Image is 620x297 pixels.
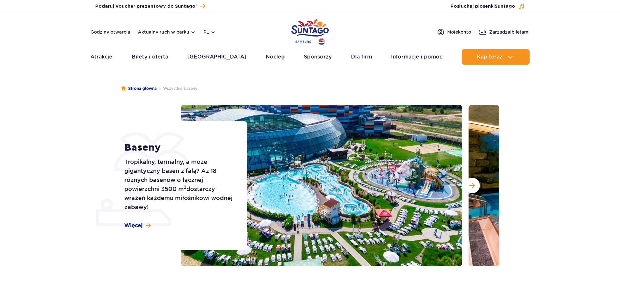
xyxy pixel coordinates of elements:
a: Informacje i pomoc [391,49,442,65]
a: Nocleg [266,49,285,65]
button: Kup teraz [462,49,530,65]
span: Zarządzaj biletami [489,29,530,35]
li: Wszystkie baseny [157,85,197,92]
a: Strona główna [121,85,157,92]
a: Podaruj Voucher prezentowy do Suntago! [95,2,205,11]
p: Tropikalny, termalny, a może gigantyczny basen z falą? Aż 18 różnych basenów o łącznej powierzchn... [124,157,232,212]
a: Godziny otwarcia [90,29,130,35]
a: Więcej [124,222,151,229]
a: Bilety i oferta [132,49,168,65]
a: Sponsorzy [304,49,332,65]
a: Dla firm [351,49,372,65]
a: Atrakcje [90,49,112,65]
button: Aktualny ruch w parku [138,29,196,35]
span: Posłuchaj piosenki [450,3,515,10]
button: Następny slajd [464,178,480,193]
sup: 2 [184,185,186,190]
img: Zewnętrzna część Suntago z basenami i zjeżdżalniami, otoczona leżakami i zielenią [181,105,462,266]
a: Park of Poland [291,16,329,46]
span: Kup teraz [477,54,502,60]
span: Podaruj Voucher prezentowy do Suntago! [95,3,197,10]
h1: Baseny [124,142,232,154]
button: Posłuchaj piosenkiSuntago [450,3,525,10]
button: pl [203,29,216,35]
a: Mojekonto [437,28,471,36]
span: Więcej [124,222,143,229]
span: Suntago [495,4,515,9]
a: Zarządzajbiletami [479,28,530,36]
a: [GEOGRAPHIC_DATA] [187,49,246,65]
span: Moje konto [447,29,471,35]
